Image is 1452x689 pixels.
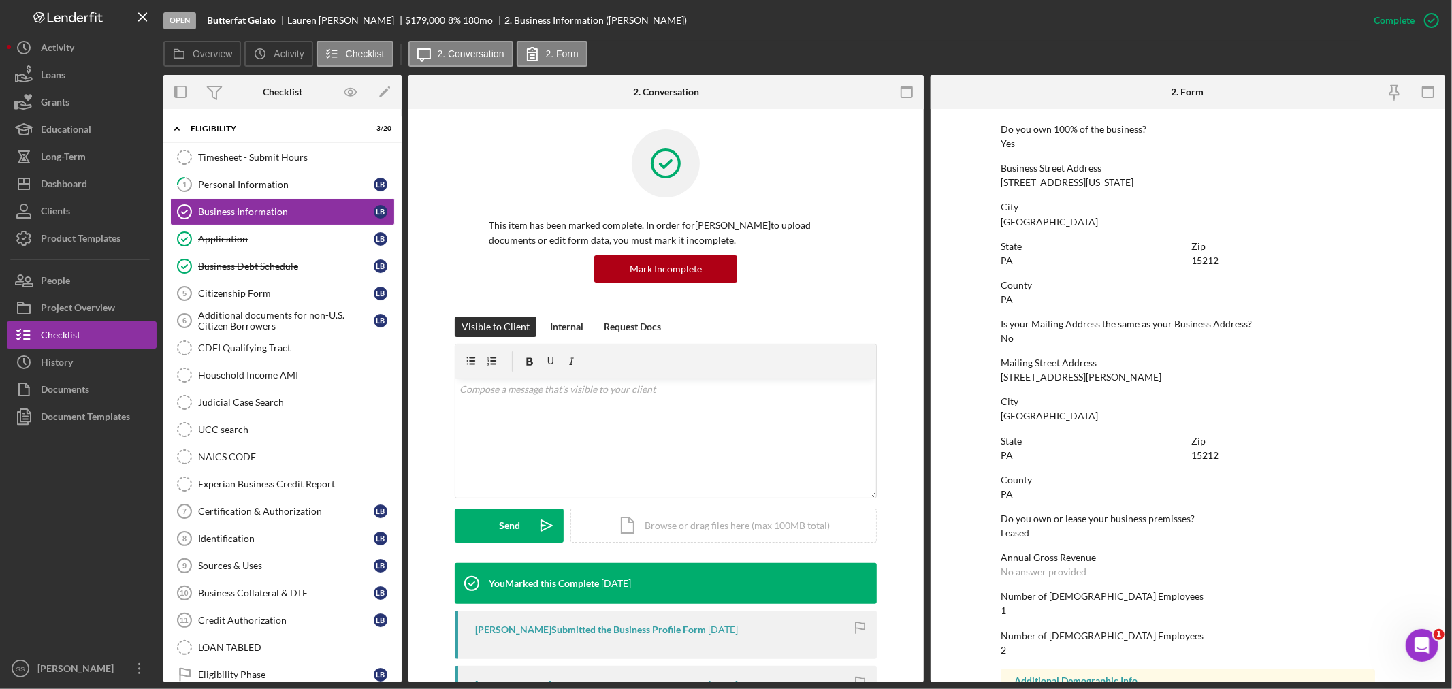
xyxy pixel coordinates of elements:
button: Activity [244,41,312,67]
button: Long-Term [7,143,157,170]
a: 10Business Collateral & DTELB [170,579,395,607]
div: Leased [1001,528,1029,539]
tspan: 10 [180,589,188,597]
div: Project Overview [41,294,115,325]
button: Internal [543,317,590,337]
button: Document Templates [7,403,157,430]
div: [STREET_ADDRESS][US_STATE] [1001,177,1133,188]
tspan: 1 [182,180,187,189]
a: Documents [7,376,157,403]
div: Mailing Street Address [1001,357,1375,368]
div: 2 [1001,645,1006,656]
div: Certification & Authorization [198,506,374,517]
div: Additional Demographic Info [1014,675,1361,686]
label: Activity [274,48,304,59]
div: Experian Business Credit Report [198,479,394,490]
button: Checklist [317,41,393,67]
div: Timesheet - Submit Hours [198,152,394,163]
a: 1Personal InformationLB [170,171,395,198]
a: 8IdentificationLB [170,525,395,552]
div: PA [1001,489,1013,500]
button: People [7,267,157,294]
div: Lauren [PERSON_NAME] [287,15,406,26]
div: L B [374,232,387,246]
div: CDFI Qualifying Tract [198,342,394,353]
div: Household Income AMI [198,370,394,381]
div: 2. Conversation [633,86,699,97]
button: Send [455,509,564,543]
div: PA [1001,450,1013,461]
div: [GEOGRAPHIC_DATA] [1001,217,1098,227]
div: Yes [1001,138,1015,149]
label: Checklist [346,48,385,59]
div: L B [374,586,387,600]
button: Dashboard [7,170,157,197]
div: Long-Term [41,143,86,174]
b: Butterfat Gelato [207,15,276,26]
div: Number of [DEMOGRAPHIC_DATA] Employees [1001,630,1375,641]
div: [GEOGRAPHIC_DATA] [1001,411,1098,421]
div: [PERSON_NAME] Submitted the Business Profile Form [475,624,706,635]
div: Educational [41,116,91,146]
div: 15212 [1191,255,1219,266]
text: SS [16,665,25,673]
div: L B [374,178,387,191]
button: Overview [163,41,241,67]
div: Open [163,12,196,29]
time: 2025-08-12 15:04 [601,578,631,589]
div: Mark Incomplete [630,255,702,283]
button: Product Templates [7,225,157,252]
button: Educational [7,116,157,143]
label: Overview [193,48,232,59]
div: 3 / 20 [367,125,391,133]
div: 8 % [448,15,461,26]
div: History [41,349,73,379]
div: Personal Information [198,179,374,190]
button: Loans [7,61,157,89]
div: L B [374,532,387,545]
div: Internal [550,317,583,337]
div: Dashboard [41,170,87,201]
a: NAICS CODE [170,443,395,470]
tspan: 5 [182,289,187,298]
div: Loans [41,61,65,92]
a: History [7,349,157,376]
div: City [1001,396,1375,407]
div: Additional documents for non-U.S. Citizen Borrowers [198,310,374,332]
div: Business Debt Schedule [198,261,374,272]
a: LOAN TABLED [170,634,395,661]
div: 180 mo [463,15,493,26]
a: Grants [7,89,157,116]
div: PA [1001,255,1013,266]
a: Timesheet - Submit Hours [170,144,395,171]
div: L B [374,504,387,518]
a: Eligibility PhaseLB [170,661,395,688]
div: Checklist [41,321,80,352]
tspan: 11 [180,616,188,624]
div: Zip [1191,241,1375,252]
div: L B [374,668,387,682]
button: Clients [7,197,157,225]
button: Request Docs [597,317,668,337]
div: Application [198,234,374,244]
div: Sources & Uses [198,560,374,571]
div: 2. Form [1172,86,1204,97]
div: Clients [41,197,70,228]
div: State [1001,241,1184,252]
div: People [41,267,70,298]
a: Activity [7,34,157,61]
a: Judicial Case Search [170,389,395,416]
tspan: 8 [182,534,187,543]
a: Business Debt ScheduleLB [170,253,395,280]
div: Business Street Address [1001,163,1375,174]
div: Identification [198,533,374,544]
a: Project Overview [7,294,157,321]
div: Request Docs [604,317,661,337]
div: Complete [1374,7,1415,34]
div: No [1001,333,1014,344]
